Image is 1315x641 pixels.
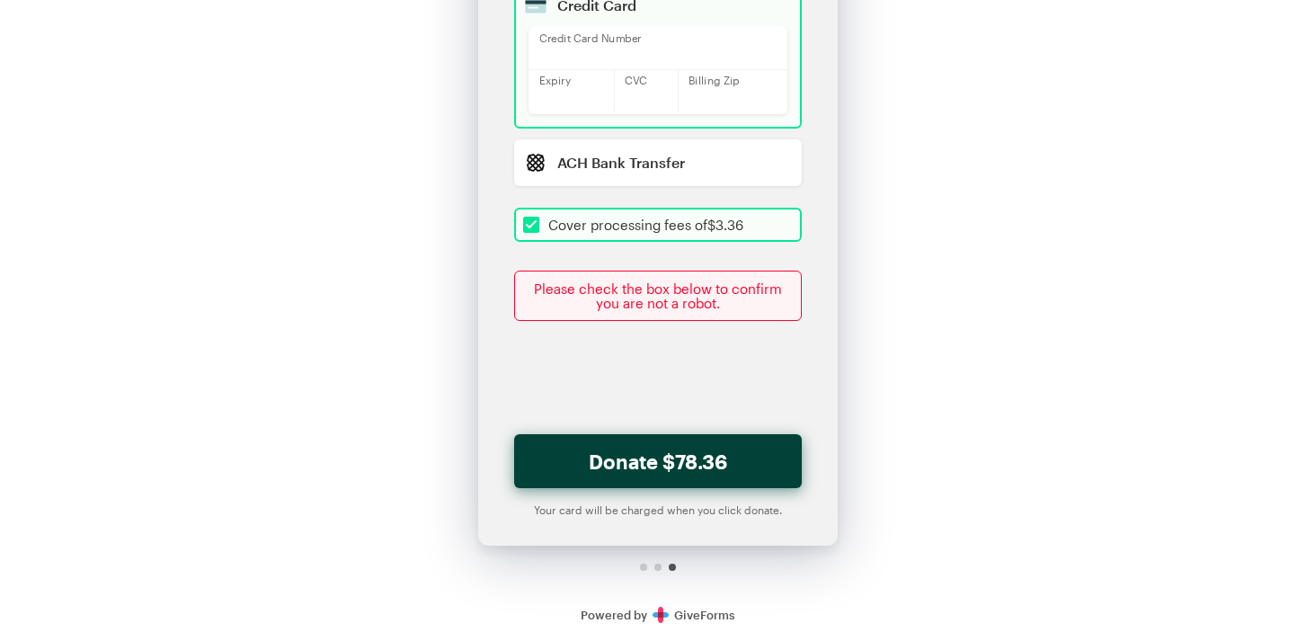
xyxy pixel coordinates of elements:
iframe: Secure CVC input frame [625,85,668,107]
iframe: Secure expiration date input frame [539,85,604,107]
iframe: Secure card number input frame [539,43,777,65]
iframe: reCAPTCHA [514,346,787,416]
iframe: Secure postal code input frame [689,85,777,107]
div: Please check the box below to confirm you are not a robot. [514,271,802,321]
a: Secure DonationsPowered byGiveForms [581,608,734,622]
div: Your card will be charged when you click donate. [514,503,802,517]
button: Donate $78.36 [514,434,802,488]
